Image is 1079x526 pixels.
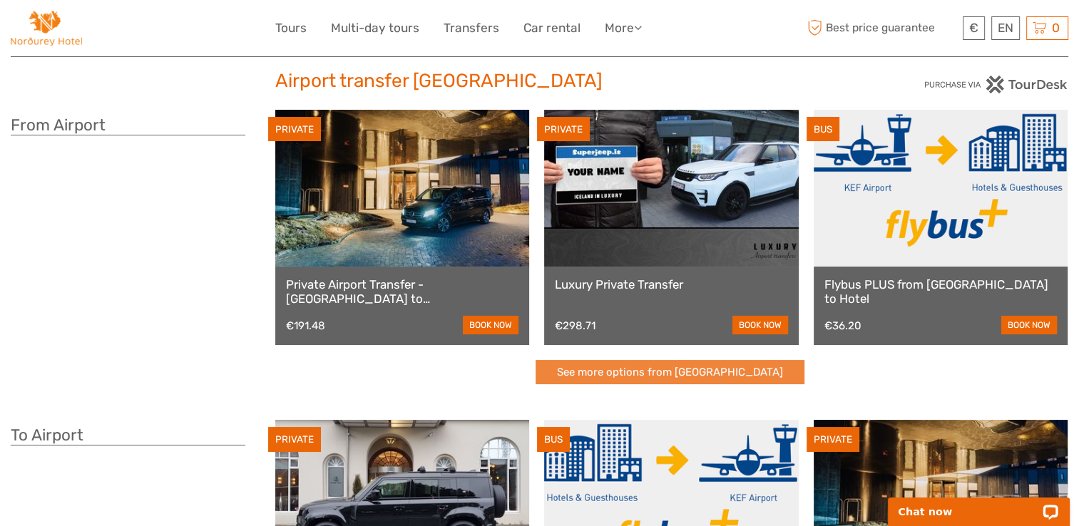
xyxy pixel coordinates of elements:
a: Tours [275,18,307,38]
div: PRIVATE [807,427,859,452]
div: €36.20 [824,319,861,332]
span: € [969,21,978,35]
a: Transfers [444,18,499,38]
a: Private Airport Transfer - [GEOGRAPHIC_DATA] to [GEOGRAPHIC_DATA] [286,277,518,306]
a: book now [463,316,518,334]
h3: To Airport [11,426,245,445]
a: Flybus PLUS from [GEOGRAPHIC_DATA] to Hotel [824,277,1057,306]
a: See more options from [GEOGRAPHIC_DATA] [536,360,804,385]
div: BUS [807,117,839,142]
a: Multi-day tours [331,18,419,38]
div: PRIVATE [537,117,590,142]
div: €191.48 [286,319,325,332]
iframe: LiveChat chat widget [879,481,1079,526]
a: Luxury Private Transfer [555,277,787,292]
a: book now [732,316,788,334]
div: BUS [537,427,570,452]
span: 0 [1050,21,1062,35]
div: PRIVATE [268,117,321,142]
div: EN [991,16,1020,40]
a: Car rental [523,18,581,38]
img: PurchaseViaTourDesk.png [924,76,1068,93]
a: More [605,18,642,38]
div: PRIVATE [268,427,321,452]
h2: Airport transfer [GEOGRAPHIC_DATA] [275,70,804,93]
span: Best price guarantee [804,16,959,40]
a: book now [1001,316,1057,334]
img: Norðurey Hótel [11,11,82,46]
div: €298.71 [555,319,595,332]
h3: From Airport [11,115,245,135]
